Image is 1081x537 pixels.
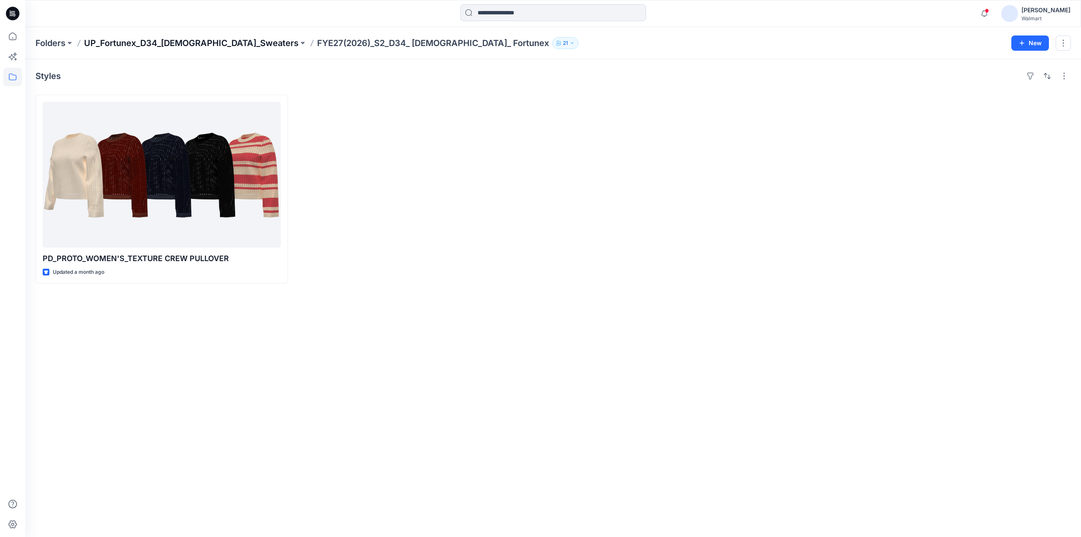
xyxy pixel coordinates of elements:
[1021,15,1070,22] div: Walmart
[43,253,281,264] p: PD_PROTO_WOMEN'S_TEXTURE CREW PULLOVER
[552,37,579,49] button: 21
[317,37,549,49] p: FYE27(2026)_S2_D34_ [DEMOGRAPHIC_DATA]_ Fortunex
[563,38,568,48] p: 21
[35,37,65,49] a: Folders
[1011,35,1049,51] button: New
[53,268,104,277] p: Updated a month ago
[84,37,299,49] a: UP_Fortunex_D34_[DEMOGRAPHIC_DATA]_Sweaters
[35,71,61,81] h4: Styles
[1001,5,1018,22] img: avatar
[43,102,281,248] a: PD_PROTO_WOMEN'S_TEXTURE CREW PULLOVER
[1021,5,1070,15] div: [PERSON_NAME]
